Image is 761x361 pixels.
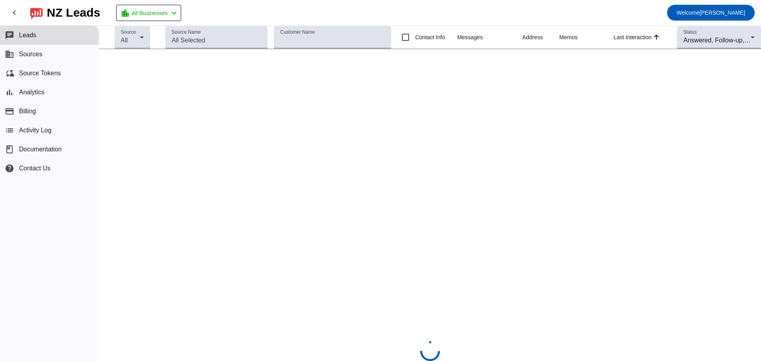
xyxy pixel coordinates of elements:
[5,31,14,40] mat-icon: chat
[19,32,36,39] span: Leads
[121,37,128,44] span: All
[19,89,44,96] span: Analytics
[19,165,50,172] span: Contact Us
[19,146,62,153] span: Documentation
[116,5,181,21] button: All Businesses
[677,7,745,18] span: [PERSON_NAME]
[47,7,100,18] div: NZ Leads
[10,8,19,17] mat-icon: chevron_left
[683,30,697,35] mat-label: Status
[5,107,14,116] mat-icon: payment
[5,88,14,97] mat-icon: bar_chart
[5,50,14,59] mat-icon: business
[5,126,14,135] mat-icon: list
[120,8,130,18] mat-icon: location_city
[677,10,700,16] span: Welcome
[5,69,14,78] mat-icon: cloud_sync
[614,33,652,41] div: Last Interaction
[172,36,261,45] input: All Selected
[169,8,179,18] mat-icon: chevron_left
[457,26,522,49] th: Messages
[30,6,43,19] img: logo
[667,5,755,21] button: Welcome[PERSON_NAME]
[19,51,42,58] span: Sources
[19,127,52,134] span: Activity Log
[559,26,614,49] th: Memos
[5,145,14,154] span: book
[132,8,168,19] span: All Businesses
[280,30,315,35] mat-label: Customer Name
[121,30,136,35] mat-label: Source
[19,108,36,115] span: Billing
[19,70,61,77] span: Source Tokens
[172,30,201,35] mat-label: Source Name
[413,33,445,41] label: Contact Info
[5,164,14,173] mat-icon: help
[522,26,559,49] th: Address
